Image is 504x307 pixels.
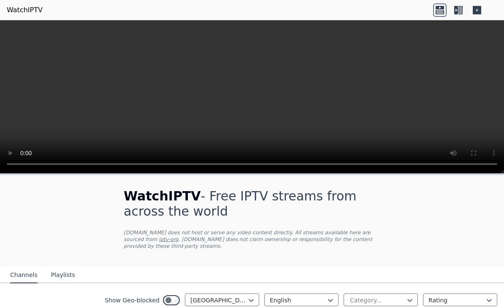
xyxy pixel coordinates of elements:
[7,5,43,15] a: WatchIPTV
[124,229,380,249] p: [DOMAIN_NAME] does not host or serve any video content directly. All streams available here are s...
[124,189,201,203] span: WatchIPTV
[51,267,75,283] button: Playlists
[159,236,179,242] a: iptv-org
[124,189,380,219] h1: - Free IPTV streams from across the world
[105,296,160,304] label: Show Geo-blocked
[10,267,38,283] button: Channels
